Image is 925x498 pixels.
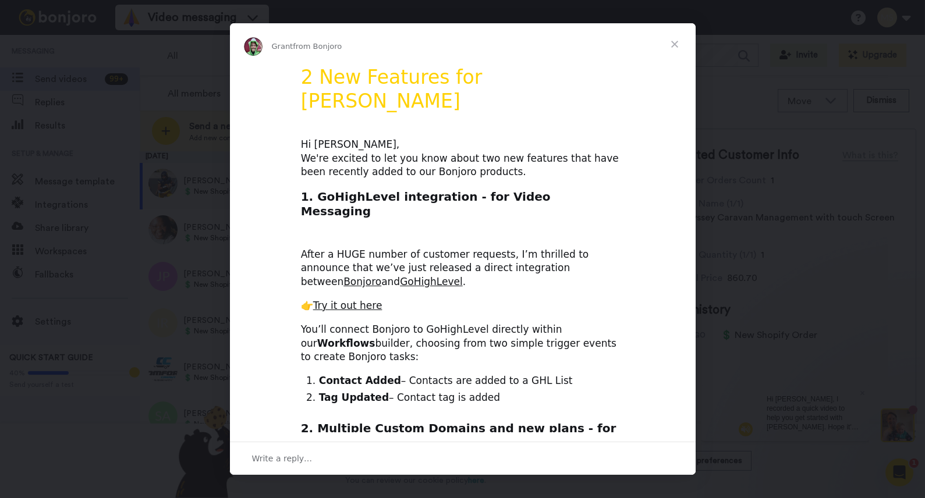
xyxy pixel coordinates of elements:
h2: 2. Multiple Custom Domains and new plans - for Testimonials [301,421,625,457]
b: Workflows [317,337,375,349]
b: Contact Added [319,375,401,386]
span: Close [654,23,696,65]
h1: 2 New Features for [PERSON_NAME] [301,66,625,120]
li: – Contacts are added to a GHL List [319,374,625,388]
img: mute-white.svg [37,37,51,51]
div: 👉 [301,299,625,313]
span: Grant [272,42,293,51]
b: Tag Updated [319,392,389,403]
h2: 1. GoHighLevel integration - for Video Messaging [301,189,625,225]
li: – Contact tag is added [319,391,625,405]
span: from Bonjoro [293,42,342,51]
div: Open conversation and reply [230,442,696,475]
span: Write a reply… [252,451,313,466]
img: Profile image for Grant [244,37,263,56]
a: GoHighLevel [400,276,463,287]
a: Try it out here [313,300,382,311]
a: Bonjoro [343,276,381,287]
span: Hi [PERSON_NAME], I recorded a quick video to help you get started with [PERSON_NAME]. Hope it's ... [65,10,157,55]
div: You’ll connect Bonjoro to GoHighLevel directly within our builder, choosing from two simple trigg... [301,323,625,364]
img: 5087268b-a063-445d-b3f7-59d8cce3615b-1541509651.jpg [1,2,33,34]
div: Hi [PERSON_NAME], We're excited to let you know about two new features that have been recently ad... [301,138,625,179]
div: After a HUGE number of customer requests, I’m thrilled to announce that we’ve just released a dir... [301,234,625,289]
